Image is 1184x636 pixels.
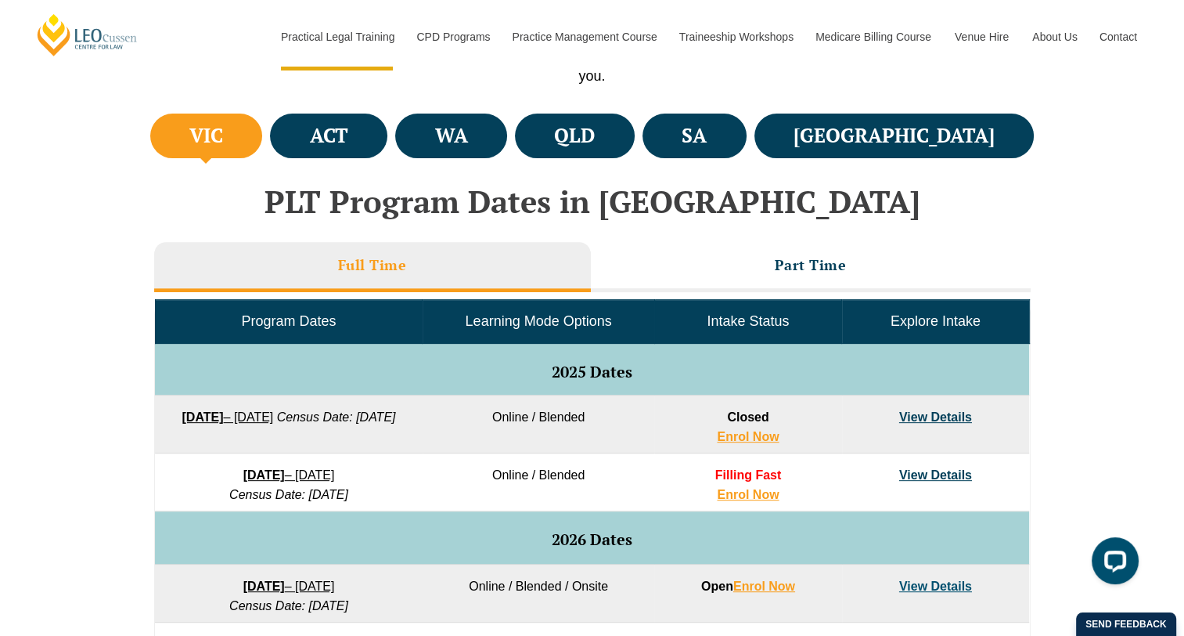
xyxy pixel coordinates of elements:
span: Program Dates [241,313,336,329]
h3: Full Time [338,256,407,274]
a: View Details [899,580,972,593]
em: Census Date: [DATE] [229,488,348,501]
a: [PERSON_NAME] Centre for Law [35,13,139,57]
h4: ACT [310,123,348,149]
h4: [GEOGRAPHIC_DATA] [794,123,995,149]
strong: [DATE] [243,580,285,593]
strong: [DATE] [243,468,285,482]
a: Practical Legal Training [269,3,405,70]
a: About Us [1020,3,1088,70]
strong: Open [701,580,795,593]
h4: WA [435,123,468,149]
span: 2026 Dates [552,529,632,550]
a: [DATE]– [DATE] [243,580,335,593]
a: CPD Programs [405,3,500,70]
a: Practice Management Course [501,3,668,70]
td: Online / Blended [423,454,654,511]
a: Traineeship Workshops [668,3,804,70]
a: Venue Hire [943,3,1020,70]
span: Filling Fast [715,468,781,482]
a: View Details [899,468,972,482]
a: Contact [1088,3,1149,70]
span: Learning Mode Options [466,313,612,329]
em: Census Date: [DATE] [229,599,348,613]
td: Online / Blended [423,396,654,454]
a: View Details [899,410,972,424]
em: Census Date: [DATE] [277,410,396,424]
strong: [DATE] [182,410,223,424]
h4: QLD [554,123,595,149]
h2: PLT Program Dates in [GEOGRAPHIC_DATA] [146,184,1038,219]
a: Enrol Now [733,580,795,593]
a: Enrol Now [717,488,779,501]
iframe: LiveChat chat widget [1079,531,1145,597]
span: Closed [727,410,768,424]
h4: VIC [189,123,223,149]
a: Medicare Billing Course [804,3,943,70]
h4: SA [682,123,707,149]
td: Online / Blended / Onsite [423,565,654,623]
span: 2025 Dates [552,361,632,382]
a: Enrol Now [717,430,779,443]
a: [DATE]– [DATE] [182,410,273,424]
h3: Part Time [775,256,847,274]
span: Intake Status [707,313,789,329]
span: Explore Intake [891,313,981,329]
a: [DATE]– [DATE] [243,468,335,482]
